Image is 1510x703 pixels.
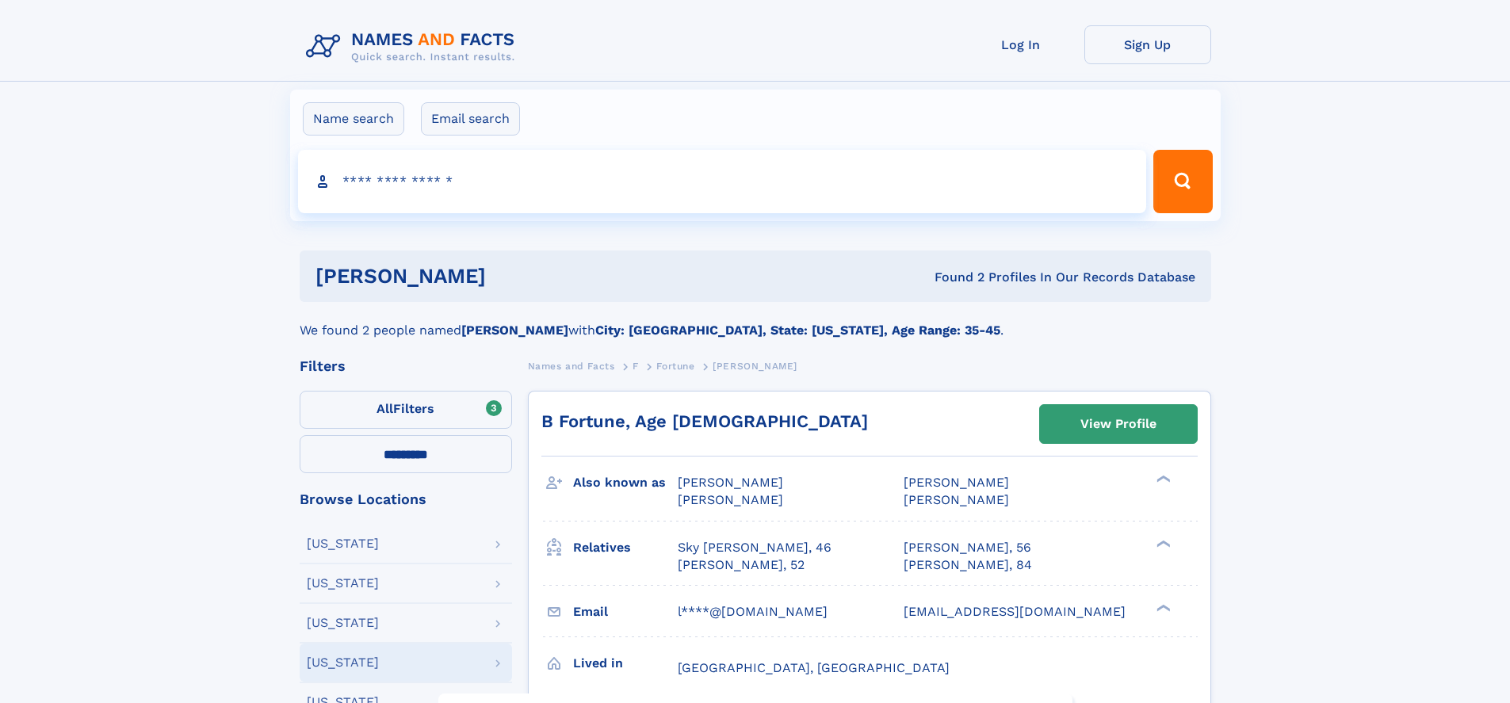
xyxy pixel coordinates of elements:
h3: Relatives [573,534,678,561]
span: [PERSON_NAME] [713,361,797,372]
a: [PERSON_NAME], 84 [904,556,1032,574]
b: City: [GEOGRAPHIC_DATA], State: [US_STATE], Age Range: 35-45 [595,323,1000,338]
div: [US_STATE] [307,537,379,550]
b: [PERSON_NAME] [461,323,568,338]
a: [PERSON_NAME], 56 [904,539,1031,556]
div: [US_STATE] [307,617,379,629]
span: [PERSON_NAME] [904,492,1009,507]
div: View Profile [1080,406,1156,442]
div: We found 2 people named with . [300,302,1211,340]
button: Search Button [1153,150,1212,213]
a: Fortune [656,356,694,376]
div: Found 2 Profiles In Our Records Database [710,269,1195,286]
div: [US_STATE] [307,577,379,590]
div: ❯ [1153,602,1172,613]
div: ❯ [1153,538,1172,548]
span: [EMAIL_ADDRESS][DOMAIN_NAME] [904,604,1126,619]
label: Name search [303,102,404,136]
a: Sign Up [1084,25,1211,64]
span: F [633,361,639,372]
a: B Fortune, Age [DEMOGRAPHIC_DATA] [541,411,868,431]
input: search input [298,150,1147,213]
span: [PERSON_NAME] [904,475,1009,490]
img: Logo Names and Facts [300,25,528,68]
span: [PERSON_NAME] [678,475,783,490]
a: View Profile [1040,405,1197,443]
div: Browse Locations [300,492,512,506]
a: [PERSON_NAME], 52 [678,556,805,574]
a: Log In [958,25,1084,64]
h3: Also known as [573,469,678,496]
a: Sky [PERSON_NAME], 46 [678,539,831,556]
a: F [633,356,639,376]
h1: [PERSON_NAME] [315,266,710,286]
a: Names and Facts [528,356,615,376]
div: ❯ [1153,474,1172,484]
span: Fortune [656,361,694,372]
span: All [377,401,393,416]
h3: Lived in [573,650,678,677]
span: [PERSON_NAME] [678,492,783,507]
div: Filters [300,359,512,373]
label: Email search [421,102,520,136]
h3: Email [573,598,678,625]
label: Filters [300,391,512,429]
span: [GEOGRAPHIC_DATA], [GEOGRAPHIC_DATA] [678,660,950,675]
div: [US_STATE] [307,656,379,669]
